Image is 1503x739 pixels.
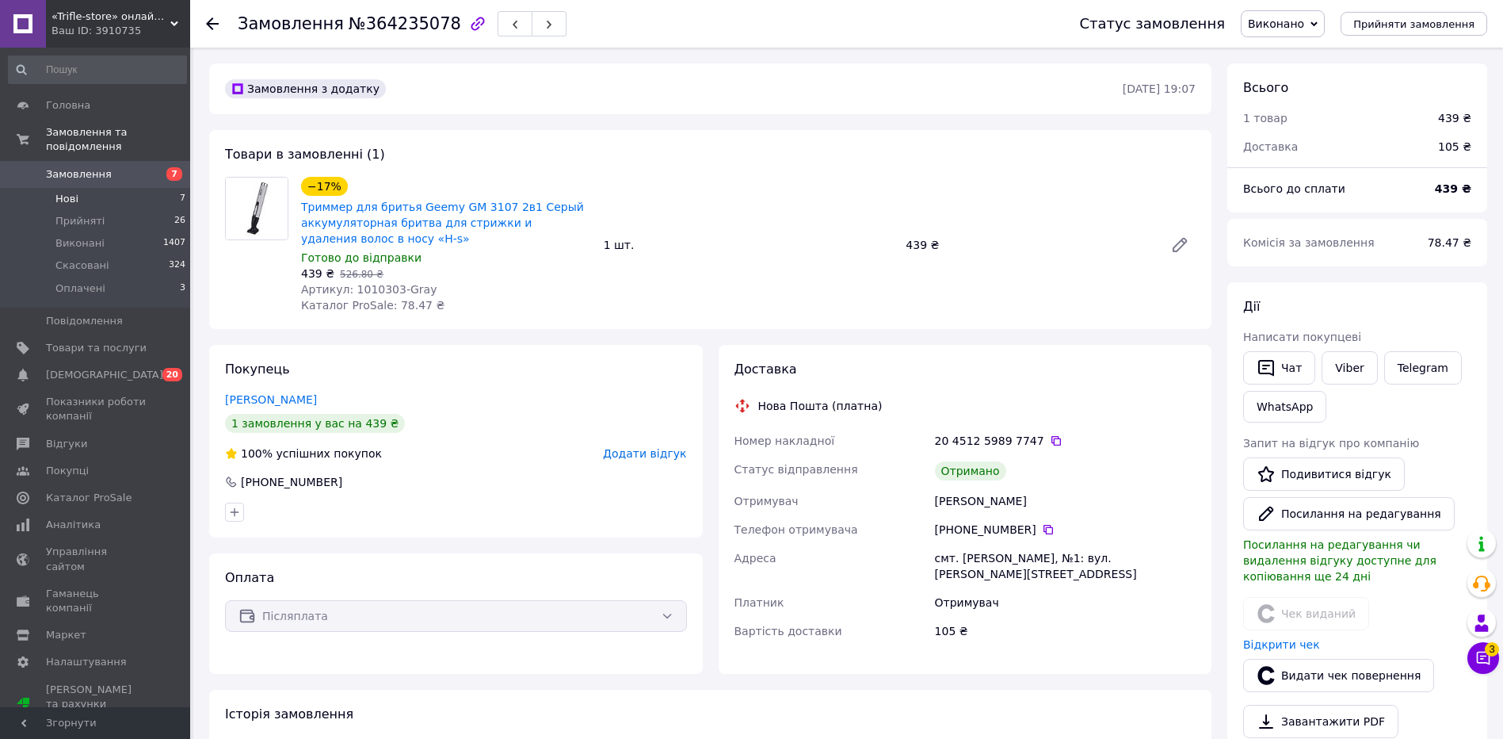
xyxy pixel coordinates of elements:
div: Отримано [935,461,1006,481]
span: [DEMOGRAPHIC_DATA] [46,368,163,382]
span: Вартість доставки [734,625,842,638]
span: Замовлення [46,167,112,182]
div: Повернутися назад [206,16,219,32]
span: 1 товар [1243,112,1287,124]
span: Виконано [1248,17,1304,30]
span: Адреса [734,552,776,565]
span: Додати відгук [603,447,686,460]
a: Подивитися відгук [1243,458,1405,491]
div: 439 ₴ [899,234,1158,256]
span: Комісія за замовлення [1243,236,1375,249]
span: Готово до відправки [301,251,422,264]
span: Написати покупцеві [1243,331,1361,343]
div: −17% [301,177,348,196]
div: Ваш ID: 3910735 [51,24,190,38]
span: Історія замовлення [225,706,353,722]
span: Артикул: 1010303-Gray [301,283,437,296]
span: 26 [174,214,185,228]
input: Пошук [8,56,187,84]
span: Відгуки [46,437,87,451]
a: WhatsApp [1243,391,1326,423]
button: Чат [1243,351,1315,385]
span: Замовлення та повідомлення [46,125,190,154]
span: Налаштування [46,655,127,669]
span: Всього [1243,80,1288,95]
span: 7 [180,192,185,206]
span: Всього до сплати [1243,182,1345,195]
span: Отримувач [734,495,799,507]
span: Номер накладної [734,435,835,447]
div: смт. [PERSON_NAME], №1: вул. [PERSON_NAME][STREET_ADDRESS] [932,544,1199,588]
span: 20 [162,368,182,381]
span: Платник [734,596,784,609]
span: Головна [46,98,90,113]
div: Нова Пошта (платна) [754,398,887,414]
span: №364235078 [349,14,461,33]
span: Посилання на редагування чи видалення відгуку доступне для копіювання ще 24 дні [1243,538,1436,583]
button: Посилання на редагування [1243,497,1455,530]
a: [PERSON_NAME] [225,393,317,406]
div: 20 4512 5989 7747 [935,433,1196,449]
a: Завантажити PDF [1243,705,1398,738]
span: 78.47 ₴ [1428,236,1471,249]
span: Замовлення [238,14,344,33]
a: Триммер для бритья Geemy GM 3107 2в1 Серый аккумуляторная бритва для стрижки и удаления волос в н... [301,201,584,245]
span: Оплачені [55,281,105,296]
span: Маркет [46,628,86,642]
span: Показники роботи компанії [46,395,147,423]
button: Чат з покупцем3 [1467,642,1499,674]
span: Телефон отримувача [734,523,858,536]
span: Виконані [55,236,105,251]
div: Отримувач [932,588,1199,617]
button: Видати чек повернення [1243,659,1434,692]
span: Повідомлення [46,314,123,328]
span: 3 [1485,642,1499,657]
a: Відкрити чек [1243,638,1320,651]
div: 105 ₴ [932,617,1199,645]
span: 324 [169,258,185,273]
div: 439 ₴ [1438,110,1471,126]
span: Покупці [46,464,89,478]
span: 1407 [163,236,185,251]
span: Гаманець компанії [46,587,147,615]
span: Оплата [225,570,274,585]
div: успішних покупок [225,446,382,461]
span: Статус відправлення [734,463,858,476]
span: 526.80 ₴ [340,269,383,280]
span: 439 ₴ [301,267,334,280]
span: Товари в замовленні (1) [225,147,385,162]
div: [PHONE_NUMBER] [935,522,1196,538]
div: 105 ₴ [1429,129,1481,164]
span: Прийняті [55,214,105,228]
b: 439 ₴ [1435,182,1471,195]
span: Прийняти замовлення [1353,18,1474,30]
span: Покупець [225,362,290,377]
span: Запит на відгук про компанію [1243,437,1419,450]
a: Telegram [1384,351,1462,385]
span: Аналітика [46,518,101,532]
div: Замовлення з додатку [225,79,386,98]
span: «Trifle-store» онлайн магазин [51,10,170,24]
div: [PHONE_NUMBER] [239,474,344,490]
img: Триммер для бритья Geemy GM 3107 2в1 Серый аккумуляторная бритва для стрижки и удаления волос в н... [226,178,288,239]
span: 7 [166,167,182,181]
a: Редагувати [1164,229,1196,261]
div: 1 шт. [597,234,900,256]
span: Доставка [734,362,797,377]
span: Доставка [1243,140,1298,153]
div: [PERSON_NAME] [932,487,1199,515]
span: 3 [180,281,185,296]
div: 1 замовлення у вас на 439 ₴ [225,414,405,433]
span: Каталог ProSale: 78.47 ₴ [301,299,444,312]
span: Нові [55,192,78,206]
span: Управління сайтом [46,545,147,573]
span: Дії [1243,299,1260,314]
span: [PERSON_NAME] та рахунки [46,683,147,726]
a: Viber [1322,351,1377,385]
button: Прийняти замовлення [1341,12,1487,36]
div: Статус замовлення [1079,16,1225,32]
span: Скасовані [55,258,109,273]
span: Товари та послуги [46,341,147,355]
span: 100% [241,447,273,460]
span: Каталог ProSale [46,491,132,505]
